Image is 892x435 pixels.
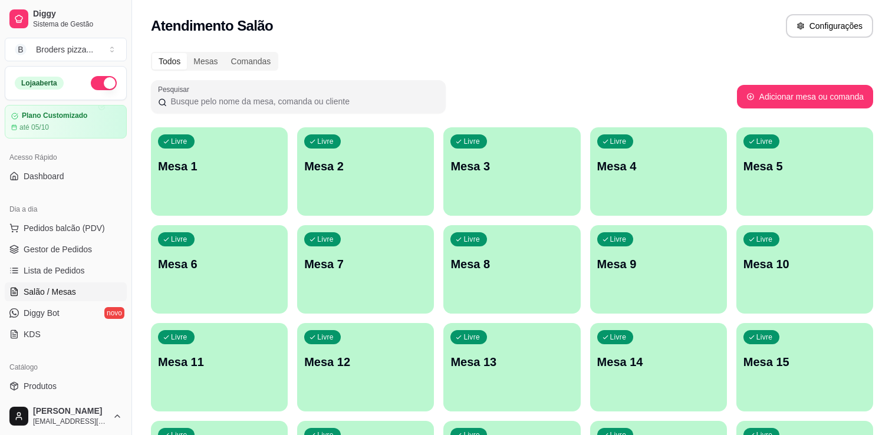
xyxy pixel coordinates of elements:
[151,17,273,35] h2: Atendimento Salão
[443,323,580,411] button: LivreMesa 13
[736,225,873,314] button: LivreMesa 10
[597,354,720,370] p: Mesa 14
[24,222,105,234] span: Pedidos balcão (PDV)
[756,235,773,244] p: Livre
[597,158,720,174] p: Mesa 4
[5,38,127,61] button: Select a team
[225,53,278,70] div: Comandas
[736,323,873,411] button: LivreMesa 15
[24,170,64,182] span: Dashboard
[443,225,580,314] button: LivreMesa 8
[743,158,866,174] p: Mesa 5
[590,127,727,216] button: LivreMesa 4
[463,235,480,244] p: Livre
[33,417,108,426] span: [EMAIL_ADDRESS][DOMAIN_NAME]
[91,76,117,90] button: Alterar Status
[5,105,127,139] a: Plano Customizadoaté 05/10
[304,256,427,272] p: Mesa 7
[443,127,580,216] button: LivreMesa 3
[22,111,87,120] article: Plano Customizado
[743,256,866,272] p: Mesa 10
[5,219,127,238] button: Pedidos balcão (PDV)
[158,354,281,370] p: Mesa 11
[171,137,187,146] p: Livre
[317,235,334,244] p: Livre
[33,19,122,29] span: Sistema de Gestão
[158,158,281,174] p: Mesa 1
[5,358,127,377] div: Catálogo
[24,243,92,255] span: Gestor de Pedidos
[5,304,127,322] a: Diggy Botnovo
[24,286,76,298] span: Salão / Mesas
[317,137,334,146] p: Livre
[167,95,439,107] input: Pesquisar
[158,84,193,94] label: Pesquisar
[24,307,60,319] span: Diggy Bot
[5,148,127,167] div: Acesso Rápido
[151,127,288,216] button: LivreMesa 1
[590,225,727,314] button: LivreMesa 9
[736,127,873,216] button: LivreMesa 5
[151,225,288,314] button: LivreMesa 6
[756,137,773,146] p: Livre
[36,44,93,55] div: Broders pizza ...
[597,256,720,272] p: Mesa 9
[15,44,27,55] span: B
[187,53,224,70] div: Mesas
[24,380,57,392] span: Produtos
[450,354,573,370] p: Mesa 13
[151,323,288,411] button: LivreMesa 11
[737,85,873,108] button: Adicionar mesa ou comanda
[33,406,108,417] span: [PERSON_NAME]
[610,332,627,342] p: Livre
[5,377,127,396] a: Produtos
[610,235,627,244] p: Livre
[5,167,127,186] a: Dashboard
[317,332,334,342] p: Livre
[19,123,49,132] article: até 05/10
[743,354,866,370] p: Mesa 15
[5,240,127,259] a: Gestor de Pedidos
[463,137,480,146] p: Livre
[5,261,127,280] a: Lista de Pedidos
[5,402,127,430] button: [PERSON_NAME][EMAIL_ADDRESS][DOMAIN_NAME]
[786,14,873,38] button: Configurações
[610,137,627,146] p: Livre
[5,5,127,33] a: DiggySistema de Gestão
[463,332,480,342] p: Livre
[15,77,64,90] div: Loja aberta
[5,282,127,301] a: Salão / Mesas
[297,323,434,411] button: LivreMesa 12
[304,158,427,174] p: Mesa 2
[297,225,434,314] button: LivreMesa 7
[33,9,122,19] span: Diggy
[24,328,41,340] span: KDS
[158,256,281,272] p: Mesa 6
[297,127,434,216] button: LivreMesa 2
[450,158,573,174] p: Mesa 3
[24,265,85,276] span: Lista de Pedidos
[590,323,727,411] button: LivreMesa 14
[152,53,187,70] div: Todos
[450,256,573,272] p: Mesa 8
[171,332,187,342] p: Livre
[5,325,127,344] a: KDS
[171,235,187,244] p: Livre
[304,354,427,370] p: Mesa 12
[756,332,773,342] p: Livre
[5,200,127,219] div: Dia a dia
